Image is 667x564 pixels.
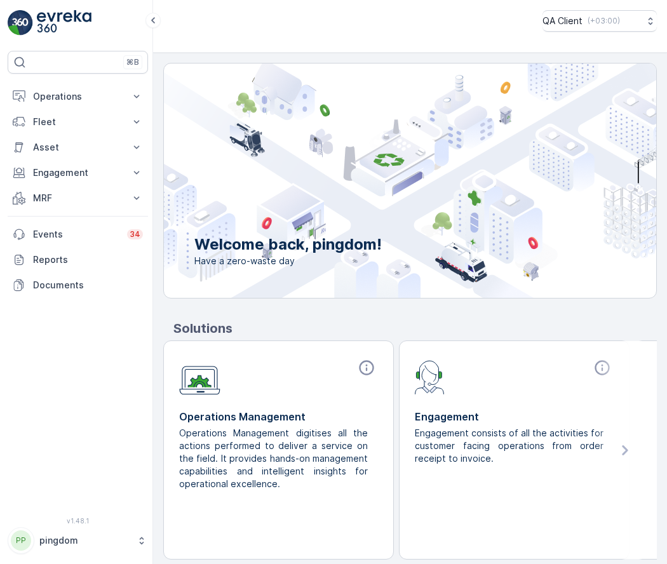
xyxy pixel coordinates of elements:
[179,427,368,490] p: Operations Management digitises all the actions performed to deliver a service on the field. It p...
[8,10,33,36] img: logo
[8,527,148,554] button: PPpingdom
[8,109,148,135] button: Fleet
[33,192,123,205] p: MRF
[33,116,123,128] p: Fleet
[8,272,148,298] a: Documents
[33,141,123,154] p: Asset
[415,409,614,424] p: Engagement
[194,255,382,267] span: Have a zero-waste day
[542,10,657,32] button: QA Client(+03:00)
[542,15,583,27] p: QA Client
[415,427,603,465] p: Engagement consists of all the activities for customer facing operations from order receipt to in...
[11,530,31,551] div: PP
[173,319,657,338] p: Solutions
[8,222,148,247] a: Events34
[194,234,382,255] p: Welcome back, pingdom!
[8,135,148,160] button: Asset
[8,160,148,185] button: Engagement
[179,359,220,395] img: module-icon
[33,279,143,292] p: Documents
[33,253,143,266] p: Reports
[37,10,91,36] img: logo_light-DOdMpM7g.png
[8,247,148,272] a: Reports
[107,64,656,298] img: city illustration
[33,228,119,241] p: Events
[179,409,378,424] p: Operations Management
[126,57,139,67] p: ⌘B
[415,359,445,394] img: module-icon
[33,166,123,179] p: Engagement
[8,84,148,109] button: Operations
[588,16,620,26] p: ( +03:00 )
[33,90,123,103] p: Operations
[8,185,148,211] button: MRF
[39,534,130,547] p: pingdom
[8,517,148,525] span: v 1.48.1
[130,229,140,239] p: 34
